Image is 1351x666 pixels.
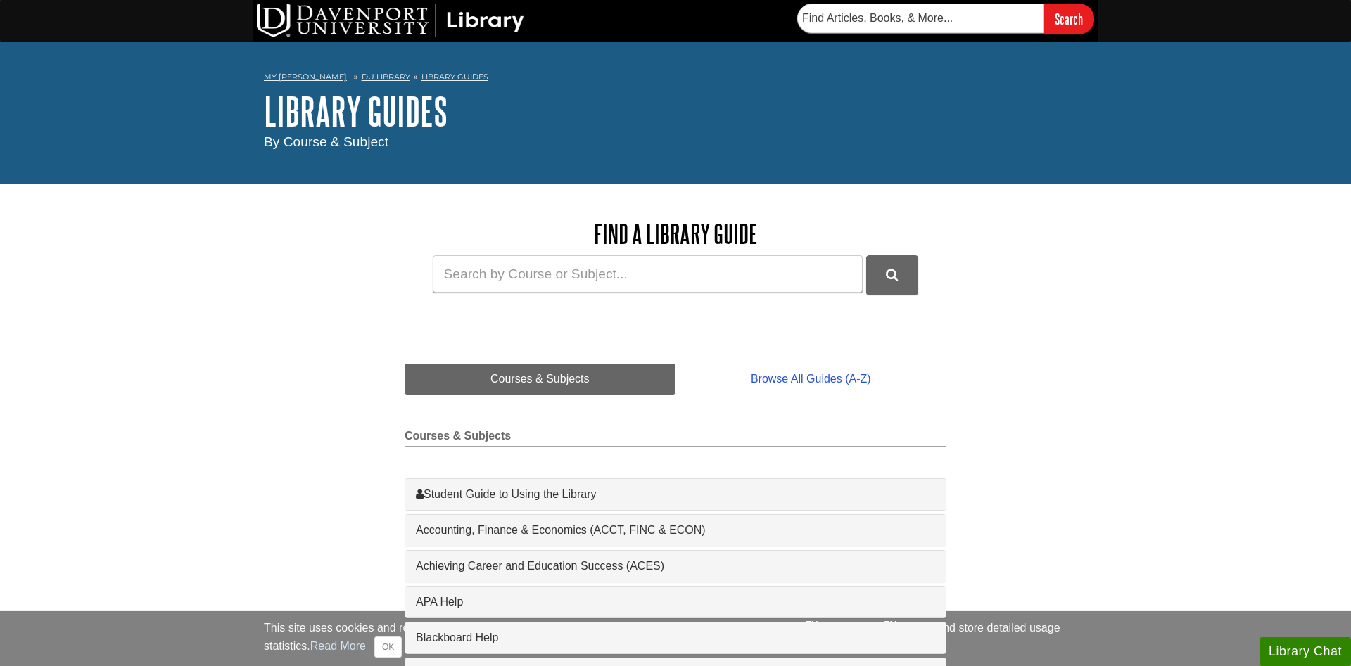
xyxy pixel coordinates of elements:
[264,90,1087,132] h1: Library Guides
[264,71,347,83] a: My [PERSON_NAME]
[405,430,946,447] h2: Courses & Subjects
[675,364,946,395] a: Browse All Guides (A-Z)
[797,4,1094,34] form: Searches DU Library's articles, books, and more
[416,558,935,575] a: Achieving Career and Education Success (ACES)
[1044,4,1094,34] input: Search
[886,269,898,281] i: Search Library Guides
[416,486,935,503] a: Student Guide to Using the Library
[416,522,935,539] a: Accounting, Finance & Economics (ACCT, FINC & ECON)
[264,620,1087,658] div: This site uses cookies and records your IP address for usage statistics. Additionally, we use Goo...
[421,72,488,82] a: Library Guides
[797,4,1044,33] input: Find Articles, Books, & More...
[264,132,1087,153] div: By Course & Subject
[416,594,935,610] a: APA Help
[405,219,946,248] h2: Find a Library Guide
[310,640,366,652] a: Read More
[405,364,675,395] a: Courses & Subjects
[374,636,402,658] button: Close
[1260,637,1351,666] button: Library Chat
[264,68,1087,90] nav: breadcrumb
[257,4,524,37] img: DU Library
[362,72,410,82] a: DU Library
[416,629,935,646] a: Blackboard Help
[433,255,863,293] input: Search by Course or Subject...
